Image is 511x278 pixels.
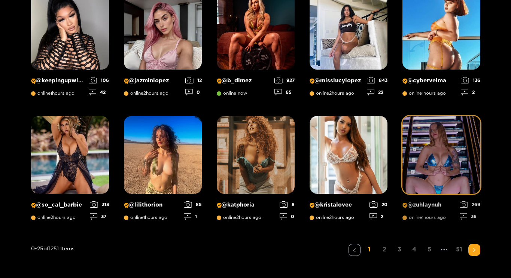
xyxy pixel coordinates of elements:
li: Next 5 Pages [438,244,450,256]
div: 0 [185,89,202,95]
li: 3 [393,244,405,256]
a: 4 [408,244,420,255]
div: 36 [460,213,480,220]
span: online 1 hours ago [402,215,446,220]
span: online now [217,91,247,96]
a: Creator Profile Image: lilithorion@lilithoriononline1hours ago851 [124,116,202,225]
li: 1 [364,244,375,256]
li: Previous Page [349,244,361,256]
button: left [349,244,361,256]
a: 3 [393,244,405,255]
div: 0 [280,213,295,220]
img: Creator Profile Image: katphoria [217,116,295,194]
div: 136 [461,77,480,83]
li: Next Page [468,244,480,256]
img: Creator Profile Image: kristalovee [310,116,387,194]
a: Creator Profile Image: zuhlaynuh@zuhlaynuhonline1hours ago26936 [402,116,480,225]
div: 1 [184,213,202,220]
img: Creator Profile Image: zuhlaynuh [402,116,480,194]
p: @ b_dimez [217,77,271,84]
a: Creator Profile Image: katphoria@katphoriaonline2hours ago80 [217,116,295,225]
p: @ keepingupwithmo [31,77,85,84]
span: online 1 hours ago [31,91,74,96]
a: 2 [378,244,390,255]
button: right [468,244,480,256]
a: 51 [453,244,465,255]
span: online 1 hours ago [124,215,167,220]
span: online 2 hours ago [217,215,261,220]
p: @ lilithorion [124,201,180,208]
p: @ zuhlaynuh [402,201,456,208]
p: @ misslucylopez [310,77,363,84]
p: @ kristalovee [310,201,366,208]
div: 12 [185,77,202,83]
div: 2 [461,89,480,95]
a: Creator Profile Image: kristalovee@kristaloveeonline2hours ago202 [310,116,387,225]
p: @ so_cal_barbie [31,201,86,208]
li: 5 [423,244,435,256]
li: 4 [408,244,420,256]
div: 2 [369,213,387,220]
img: Creator Profile Image: lilithorion [124,116,202,194]
div: 85 [184,201,202,208]
p: @ cybervelma [402,77,457,84]
div: 927 [274,77,295,83]
span: ••• [438,244,450,256]
div: 65 [274,89,295,95]
div: 269 [460,201,480,208]
div: 22 [367,89,387,95]
span: online 2 hours ago [310,215,354,220]
span: online 1 hours ago [402,91,446,96]
span: online 2 hours ago [310,91,354,96]
div: 20 [369,201,387,208]
div: 37 [90,213,109,220]
div: 106 [89,77,109,83]
p: @ katphoria [217,201,276,208]
a: Creator Profile Image: so_cal_barbie@so_cal_barbieonline2hours ago31337 [31,116,109,225]
img: Creator Profile Image: so_cal_barbie [31,116,109,194]
div: 843 [367,77,387,83]
div: 42 [89,89,109,95]
span: right [472,248,477,252]
li: 51 [453,244,465,256]
span: online 2 hours ago [31,215,76,220]
a: 5 [423,244,435,255]
a: 1 [364,244,375,255]
li: 2 [378,244,390,256]
span: online 2 hours ago [124,91,168,96]
div: 313 [90,201,109,208]
p: @ jazminlopez [124,77,182,84]
div: 8 [280,201,295,208]
span: left [352,248,357,253]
